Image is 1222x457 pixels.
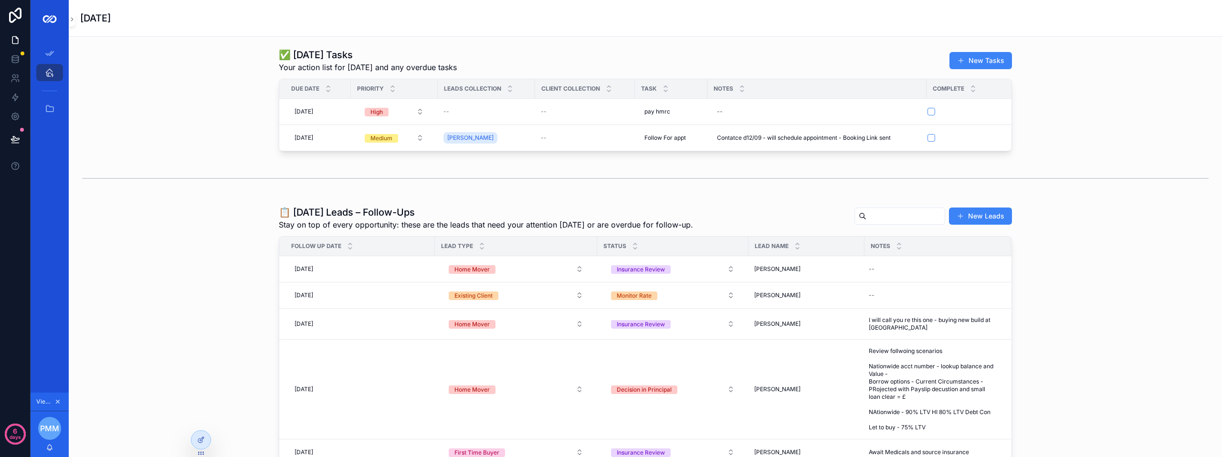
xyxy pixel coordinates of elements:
[754,291,859,299] a: [PERSON_NAME]
[357,85,384,93] span: Priority
[603,315,742,332] button: Select Button
[80,11,111,25] h1: [DATE]
[443,108,529,115] a: --
[644,108,670,115] span: pay hmrc
[454,385,490,394] div: Home Mover
[754,448,859,456] a: [PERSON_NAME]
[869,448,969,456] span: Await Medicals and source insurance
[603,381,742,398] button: Select Button
[541,134,629,142] a: --
[754,291,801,299] span: [PERSON_NAME]
[295,320,313,328] span: [DATE]
[754,320,801,328] span: [PERSON_NAME]
[357,103,432,121] a: Select Button
[447,134,494,142] span: [PERSON_NAME]
[295,385,313,393] span: [DATE]
[865,312,1000,335] a: I will call you re this one - buying new build at [GEOGRAPHIC_DATA]
[441,286,591,304] a: Select Button
[295,134,313,142] span: [DATE]
[754,265,801,273] span: [PERSON_NAME]
[603,315,743,333] a: Select Button
[541,85,600,93] span: Client collection
[754,448,801,456] span: [PERSON_NAME]
[617,448,665,457] div: Insurance Review
[714,85,733,93] span: Notes
[713,130,921,145] a: Contatce d12/09 - will schedule appointment - Booking Link sent
[291,382,429,397] a: [DATE]
[291,288,429,303] a: [DATE]
[713,104,921,119] a: --
[865,288,1000,303] a: --
[949,208,1012,225] button: New Leads
[641,85,657,93] span: Task
[865,343,1000,435] a: Review follwoing scenarios Nationwide acct number - lookup balance and Value - Borrow options - C...
[617,385,672,394] div: Decision in Principal
[357,129,432,147] a: Select Button
[441,287,591,304] button: Select Button
[31,38,69,130] div: scrollable content
[291,242,341,250] span: Follow Up Date
[754,385,801,393] span: [PERSON_NAME]
[443,130,529,145] a: [PERSON_NAME]
[13,426,17,436] p: 6
[541,108,629,115] a: --
[869,347,996,431] span: Review follwoing scenarios Nationwide acct number - lookup balance and Value - Borrow options - C...
[279,206,693,219] h1: 📋 [DATE] Leads – Follow-Ups
[441,260,591,278] button: Select Button
[42,11,57,27] img: App logo
[541,108,547,115] span: --
[949,52,1012,69] button: New Tasks
[754,385,859,393] a: [PERSON_NAME]
[869,265,874,273] div: --
[10,430,21,444] p: days
[603,260,743,278] a: Select Button
[291,130,345,145] a: [DATE]
[291,104,345,119] a: [DATE]
[291,261,429,277] a: [DATE]
[603,260,742,278] button: Select Button
[754,320,859,328] a: [PERSON_NAME]
[441,381,591,398] button: Select Button
[717,108,723,115] div: --
[871,242,890,250] span: Notes
[279,219,693,230] span: Stay on top of every opportunity: these are the leads that need your attention [DATE] or are over...
[454,291,493,300] div: Existing Client
[291,316,429,332] a: [DATE]
[441,315,591,333] a: Select Button
[869,291,874,299] div: --
[279,48,457,62] h1: ✅ [DATE] Tasks
[603,287,742,304] button: Select Button
[454,320,490,329] div: Home Mover
[441,260,591,278] a: Select Button
[295,265,313,273] span: [DATE]
[541,134,547,142] span: --
[865,261,1000,277] a: --
[295,291,313,299] span: [DATE]
[443,132,497,144] a: [PERSON_NAME]
[933,85,964,93] span: Complete
[441,315,591,332] button: Select Button
[617,320,665,329] div: Insurance Review
[754,265,859,273] a: [PERSON_NAME]
[291,85,319,93] span: Due Date
[454,448,499,457] div: First Time Buyer
[441,242,473,250] span: Lead Type
[370,134,392,143] div: Medium
[641,130,702,145] a: Follow For appt
[357,129,432,146] button: Select Button
[454,265,490,274] div: Home Mover
[40,423,59,434] span: PMM
[444,85,501,93] span: Leads collection
[603,242,626,250] span: Status
[443,108,449,115] span: --
[717,134,891,142] span: Contatce d12/09 - will schedule appointment - Booking Link sent
[641,104,702,119] a: pay hmrc
[617,265,665,274] div: Insurance Review
[295,108,313,115] span: [DATE]
[603,380,743,398] a: Select Button
[36,398,53,405] span: Viewing as [PERSON_NAME]
[295,448,313,456] span: [DATE]
[279,62,457,73] span: Your action list for [DATE] and any overdue tasks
